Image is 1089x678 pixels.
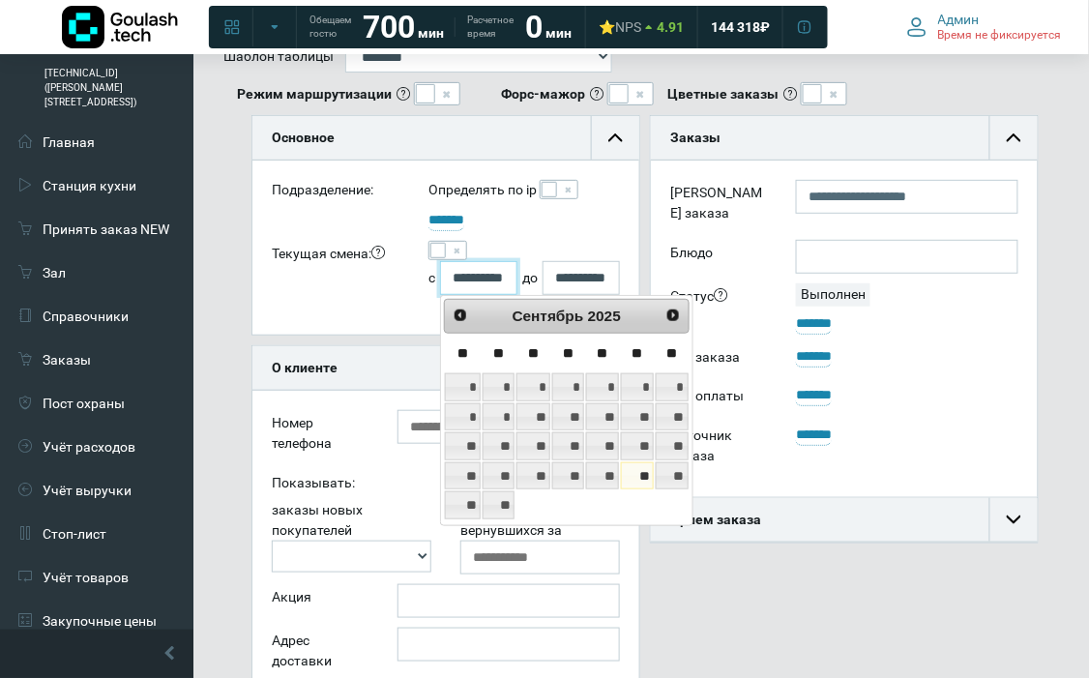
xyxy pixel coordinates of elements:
[699,10,781,44] a: 144 318 ₽
[657,18,684,36] span: 4.91
[599,18,641,36] div: ⭐
[309,14,351,41] span: Обещаем гостю
[446,500,634,575] div: заказы, клиентов вернувшихся за
[513,308,584,324] span: Сентябрь
[656,423,781,473] div: Источник заказа
[257,628,383,678] div: Адрес доставки
[656,383,781,413] div: Тип оплаты
[670,130,721,145] b: Заказы
[938,11,980,28] span: Админ
[223,46,334,67] label: Шаблон таблицы
[62,6,178,48] img: Логотип компании Goulash.tech
[1007,513,1021,527] img: collapse
[298,10,583,44] a: Обещаем гостю 700 мин Расчетное время 0 мин
[760,18,770,36] span: ₽
[237,84,392,104] b: Режим маршрутизации
[656,283,781,335] div: Статус
[257,584,383,618] div: Акция
[545,25,572,41] span: мин
[257,500,446,575] div: заказы новых покупателей
[272,130,335,145] b: Основное
[257,410,383,460] div: Номер телефона
[656,240,781,274] label: Блюдо
[896,7,1074,47] button: Админ Время не фиксируется
[428,180,537,200] label: Определять по ip
[501,84,585,104] b: Форс-мажор
[665,308,681,323] span: След>
[608,131,623,145] img: collapse
[447,302,474,329] a: <Пред
[428,261,619,295] div: с до
[272,360,338,375] b: О клиенте
[670,512,761,527] b: Прием заказа
[418,25,444,41] span: мин
[711,18,760,36] span: 144 318
[1007,131,1021,145] img: collapse
[363,9,415,45] strong: 700
[257,470,634,500] div: Показывать:
[257,241,414,295] div: Текущая смена:
[525,9,543,45] strong: 0
[588,308,621,324] span: 2025
[667,84,779,104] b: Цветные заказы
[796,286,870,302] span: Выполнен
[467,14,514,41] span: Расчетное время
[257,180,414,208] div: Подразделение:
[615,19,641,35] span: NPS
[587,10,695,44] a: ⭐NPS 4.91
[656,344,781,374] div: Тип заказа
[660,302,687,329] a: След>
[938,28,1062,44] span: Время не фиксируется
[656,180,781,230] label: [PERSON_NAME] заказа
[453,308,468,323] span: <Пред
